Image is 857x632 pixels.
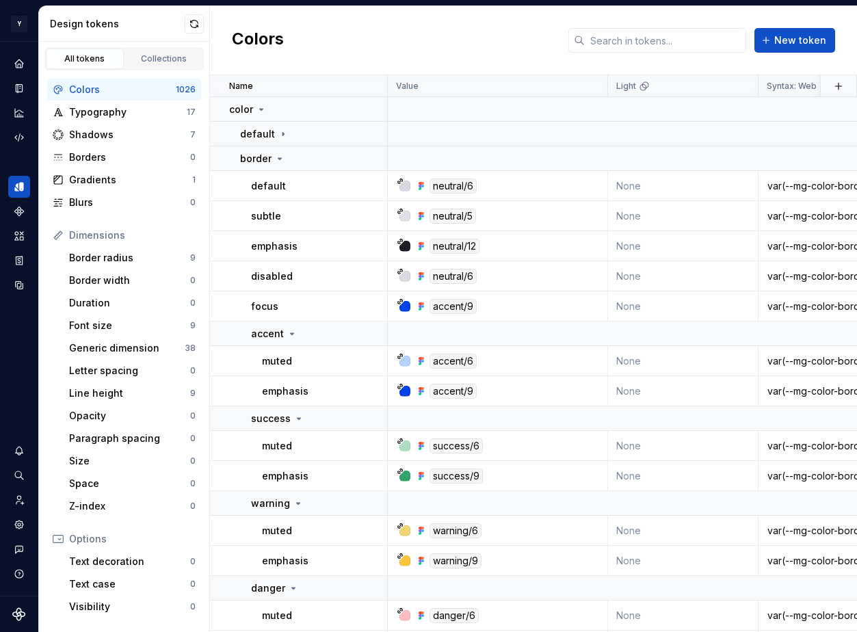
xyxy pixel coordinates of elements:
div: danger/6 [430,608,479,623]
a: Storybook stories [8,250,30,272]
h2: Colors [232,28,284,53]
td: None [608,171,759,201]
p: muted [262,354,292,368]
p: accent [251,327,284,341]
div: Design tokens [50,17,185,31]
div: Letter spacing [69,364,190,378]
button: Contact support [8,538,30,560]
div: neutral/12 [430,239,479,254]
div: neutral/6 [430,269,477,284]
p: emphasis [262,554,308,568]
div: Colors [69,83,176,96]
p: focus [251,300,278,313]
button: Search ⌘K [8,464,30,486]
a: Code automation [8,127,30,148]
div: Text decoration [69,555,190,568]
p: muted [262,524,292,538]
div: Typography [69,105,187,119]
td: None [608,546,759,576]
div: Borders [69,150,190,164]
p: Syntax: Web [767,81,817,92]
div: Gradients [69,173,192,187]
div: Blurs [69,196,190,209]
span: New token [774,34,826,47]
p: success [251,412,291,425]
a: Gradients1 [47,169,201,191]
div: 17 [187,107,196,118]
div: Paragraph spacing [69,432,190,445]
p: emphasis [251,239,298,253]
p: Name [229,81,253,92]
p: emphasis [262,469,308,483]
div: All tokens [51,53,119,64]
div: Text case [69,577,190,591]
div: 0 [190,601,196,612]
p: danger [251,581,285,595]
div: 0 [190,275,196,286]
a: Text decoration0 [64,551,201,572]
p: subtle [251,209,281,223]
div: 9 [190,320,196,331]
div: Options [69,532,196,546]
td: None [608,231,759,261]
td: None [608,376,759,406]
td: None [608,461,759,491]
a: Analytics [8,102,30,124]
a: Duration0 [64,292,201,314]
a: Space0 [64,473,201,495]
a: Font size9 [64,315,201,337]
a: Letter spacing0 [64,360,201,382]
div: accent/6 [430,354,477,369]
div: Settings [8,514,30,536]
div: 0 [190,298,196,308]
p: Light [616,81,636,92]
a: Components [8,200,30,222]
a: Assets [8,225,30,247]
a: Data sources [8,274,30,296]
div: Size [69,454,190,468]
a: Documentation [8,77,30,99]
div: neutral/5 [430,209,476,224]
a: Invite team [8,489,30,511]
div: Y [11,16,27,32]
td: None [608,261,759,291]
a: Border width0 [64,269,201,291]
a: Colors1026 [47,79,201,101]
a: Z-index0 [64,495,201,517]
a: Opacity0 [64,405,201,427]
div: Border radius [69,251,190,265]
a: Paragraph spacing0 [64,427,201,449]
p: warning [251,497,290,510]
div: 9 [190,388,196,399]
div: warning/9 [430,553,482,568]
td: None [608,431,759,461]
div: success/6 [430,438,483,453]
div: 0 [190,365,196,376]
a: Visibility0 [64,596,201,618]
p: default [251,179,286,193]
svg: Supernova Logo [12,607,26,621]
td: None [608,201,759,231]
div: Space [69,477,190,490]
a: Generic dimension38 [64,337,201,359]
div: Border width [69,274,190,287]
p: disabled [251,269,293,283]
div: Visibility [69,600,190,614]
div: 7 [190,129,196,140]
p: Value [396,81,419,92]
div: Dimensions [69,228,196,242]
div: 0 [190,197,196,208]
div: Shadows [69,128,190,142]
div: 0 [190,433,196,444]
div: Collections [130,53,198,64]
div: accent/9 [430,384,477,399]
